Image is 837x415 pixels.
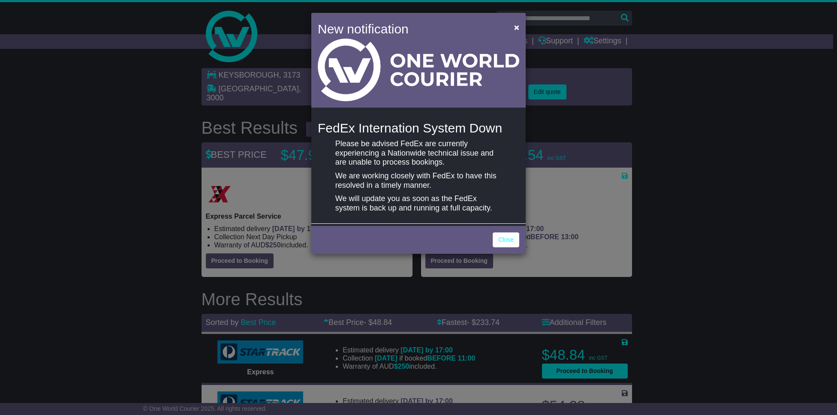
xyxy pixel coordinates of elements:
[318,121,519,135] h4: FedEx Internation System Down
[514,22,519,32] span: ×
[510,18,524,36] button: Close
[335,171,502,190] p: We are working closely with FedEx to have this resolved in a timely manner.
[318,39,519,101] img: Light
[318,19,502,39] h4: New notification
[335,139,502,167] p: Please be advised FedEx are currently experiencing a Nationwide technical issue and are unable to...
[335,194,502,213] p: We will update you as soon as the FedEx system is back up and running at full capacity.
[493,232,519,247] a: Close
